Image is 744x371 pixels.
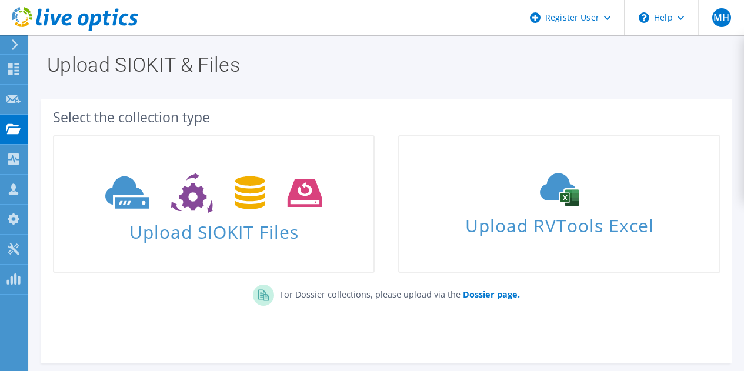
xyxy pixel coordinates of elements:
[47,55,720,75] h1: Upload SIOKIT & Files
[463,289,520,300] b: Dossier page.
[274,285,520,301] p: For Dossier collections, please upload via the
[53,111,720,123] div: Select the collection type
[461,289,520,300] a: Dossier page.
[399,210,719,235] span: Upload RVTools Excel
[639,12,649,23] svg: \n
[712,8,731,27] span: MH
[53,135,375,273] a: Upload SIOKIT Files
[54,216,373,241] span: Upload SIOKIT Files
[398,135,720,273] a: Upload RVTools Excel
